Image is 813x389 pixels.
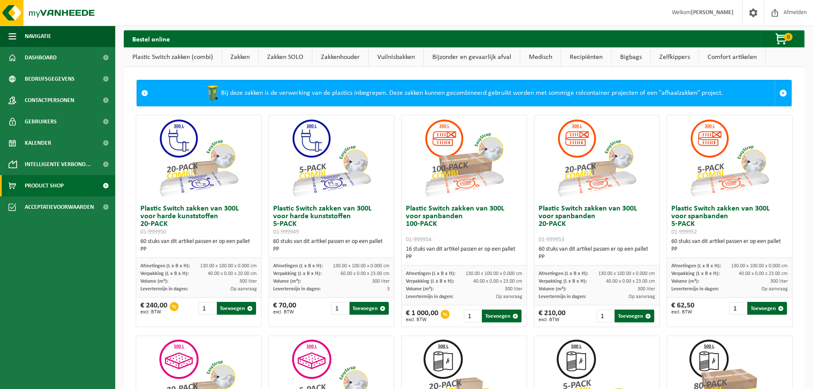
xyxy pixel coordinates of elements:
[761,287,788,292] span: Op aanvraag
[539,253,655,261] div: PP
[312,47,368,67] a: Zakkenhouder
[140,310,167,315] span: excl. BTW
[671,271,720,276] span: Verpakking (L x B x H):
[25,90,74,111] span: Contactpersonen
[505,287,522,292] span: 300 liter
[554,115,639,201] img: 01-999953
[387,287,390,292] span: 3
[406,279,454,284] span: Verpakking (L x B x H):
[539,294,586,299] span: Levertermijn in dagen:
[273,246,390,253] div: PP
[140,229,166,235] span: 01-999950
[25,26,51,47] span: Navigatie
[25,111,57,132] span: Gebruikers
[140,302,167,315] div: € 240,00
[140,205,257,236] h3: Plastic Switch zakken van 300L voor harde kunststoffen 20-PACK
[239,279,257,284] span: 300 liter
[482,310,522,322] button: Toevoegen
[156,115,241,201] img: 01-999950
[200,263,257,269] span: 130.00 x 100.00 x 0.000 cm
[761,30,804,47] button: 0
[333,263,390,269] span: 130.00 x 100.00 x 0.000 cm
[259,47,312,67] a: Zakken SOLO
[539,317,565,322] span: excl. BTW
[466,271,522,276] span: 130.00 x 100.00 x 0.000 cm
[729,302,746,315] input: 1
[464,310,481,322] input: 1
[140,271,189,276] span: Verpakking (L x B x H):
[539,279,587,284] span: Verpakking (L x B x H):
[671,246,788,253] div: PP
[539,287,566,292] span: Volume (m³):
[273,271,321,276] span: Verpakking (L x B x H):
[612,47,650,67] a: Bigbags
[273,238,390,253] div: 60 stuks van dit artikel passen er op een pallet
[606,279,655,284] span: 40.00 x 0.00 x 23.00 cm
[124,30,178,47] h2: Bestel online
[25,175,64,196] span: Product Shop
[369,47,423,67] a: Vuilnisbakken
[372,279,390,284] span: 300 liter
[496,294,522,299] span: Op aanvraag
[539,205,655,243] h3: Plastic Switch zakken van 300L voor spanbanden 20-PACK
[406,205,522,243] h3: Plastic Switch zakken van 300L voor spanbanden 100-PACK
[739,271,788,276] span: 40.00 x 0.00 x 23.00 cm
[598,271,655,276] span: 130.00 x 100.00 x 0.000 cm
[230,287,257,292] span: Op aanvraag
[273,310,296,315] span: excl. BTW
[273,205,390,236] h3: Plastic Switch zakken van 300L voor harde kunststoffen 5-PACK
[217,302,256,315] button: Toevoegen
[140,238,257,253] div: 60 stuks van dit artikel passen er op een pallet
[473,279,522,284] span: 40.00 x 0.00 x 23.00 cm
[331,302,348,315] input: 1
[341,271,390,276] span: 60.00 x 0.00 x 23.00 cm
[561,47,611,67] a: Recipiënten
[671,287,719,292] span: Levertermijn in dagen:
[406,253,522,261] div: PP
[539,237,564,243] span: 01-999953
[350,302,389,315] button: Toevoegen
[25,154,91,175] span: Intelligente verbond...
[671,302,694,315] div: € 62,50
[208,271,257,276] span: 40.00 x 0.00 x 20.00 cm
[784,33,793,41] span: 0
[421,115,507,201] img: 01-999954
[424,47,520,67] a: Bijzonder en gevaarlijk afval
[691,9,734,16] strong: [PERSON_NAME]
[140,263,190,269] span: Afmetingen (L x B x H):
[273,302,296,315] div: € 70,00
[638,287,655,292] span: 300 liter
[406,317,438,322] span: excl. BTW
[671,263,721,269] span: Afmetingen (L x B x H):
[124,47,221,67] a: Plastic Switch zakken (combi)
[140,279,168,284] span: Volume (m³):
[25,68,75,90] span: Bedrijfsgegevens
[288,115,374,201] img: 01-999949
[520,47,561,67] a: Medisch
[152,80,775,106] div: Bij deze zakken is de verwerking van de plastics inbegrepen. Deze zakken kunnen gecombineerd gebr...
[651,47,699,67] a: Zelfkippers
[539,310,565,322] div: € 210,00
[597,310,614,322] input: 1
[406,310,438,322] div: € 1 000,00
[671,238,788,253] div: 60 stuks van dit artikel passen er op een pallet
[273,229,299,235] span: 01-999949
[25,132,51,154] span: Kalender
[406,294,453,299] span: Levertermijn in dagen:
[671,310,694,315] span: excl. BTW
[539,271,588,276] span: Afmetingen (L x B x H):
[140,287,188,292] span: Levertermijn in dagen:
[731,263,788,269] span: 130.00 x 100.00 x 0.000 cm
[770,279,788,284] span: 300 liter
[273,263,323,269] span: Afmetingen (L x B x H):
[198,302,216,315] input: 1
[406,246,522,261] div: 16 stuks van dit artikel passen er op een pallet
[140,246,257,253] div: PP
[747,302,787,315] button: Toevoegen
[775,80,791,106] a: Sluit melding
[273,279,301,284] span: Volume (m³):
[539,246,655,261] div: 60 stuks van dit artikel passen er op een pallet
[671,205,788,236] h3: Plastic Switch zakken van 300L voor spanbanden 5-PACK
[615,310,654,322] button: Toevoegen
[273,287,321,292] span: Levertermijn in dagen:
